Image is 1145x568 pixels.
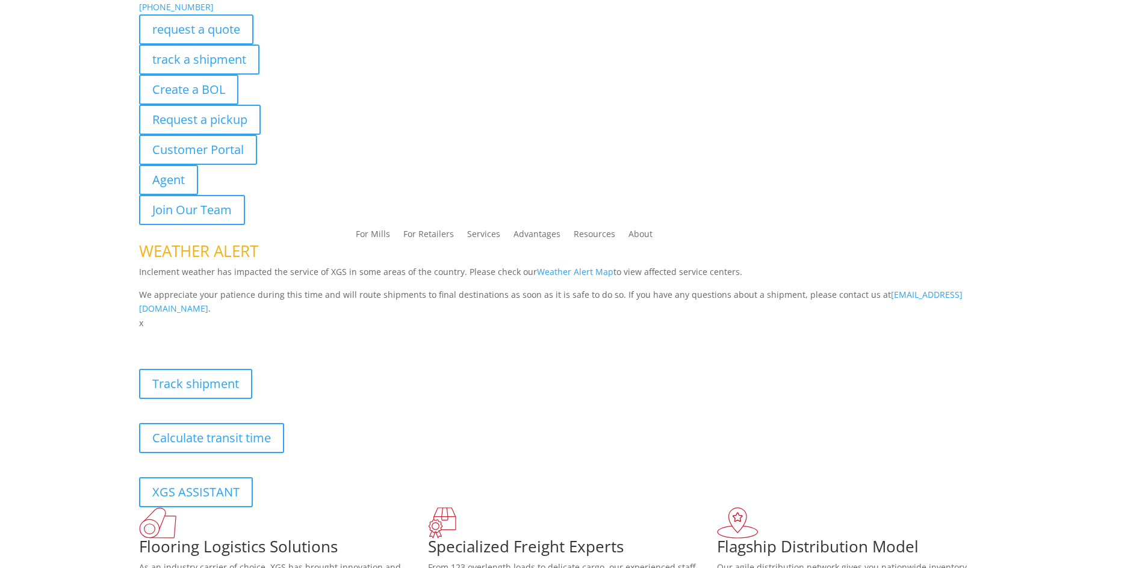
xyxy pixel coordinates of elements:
a: Join Our Team [139,195,245,225]
a: Track shipment [139,369,252,399]
h1: Flagship Distribution Model [717,539,1006,560]
a: Request a pickup [139,105,261,135]
a: Create a BOL [139,75,238,105]
p: Inclement weather has impacted the service of XGS in some areas of the country. Please check our ... [139,265,1006,288]
a: For Mills [356,230,390,243]
span: WEATHER ALERT [139,240,258,262]
img: xgs-icon-total-supply-chain-intelligence-red [139,507,176,539]
h1: Specialized Freight Experts [428,539,717,560]
a: track a shipment [139,45,259,75]
a: Customer Portal [139,135,257,165]
img: xgs-icon-flagship-distribution-model-red [717,507,759,539]
a: Services [467,230,500,243]
a: Weather Alert Map [537,266,613,277]
a: [PHONE_NUMBER] [139,1,214,13]
b: Visibility, transparency, and control for your entire supply chain. [139,332,408,344]
a: Agent [139,165,198,195]
a: XGS ASSISTANT [139,477,253,507]
a: Calculate transit time [139,423,284,453]
a: Resources [574,230,615,243]
img: xgs-icon-focused-on-flooring-red [428,507,456,539]
h1: Flooring Logistics Solutions [139,539,428,560]
a: About [628,230,653,243]
p: We appreciate your patience during this time and will route shipments to final destinations as so... [139,288,1006,316]
a: request a quote [139,14,253,45]
a: For Retailers [403,230,454,243]
p: x [139,316,1006,330]
a: Advantages [514,230,560,243]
